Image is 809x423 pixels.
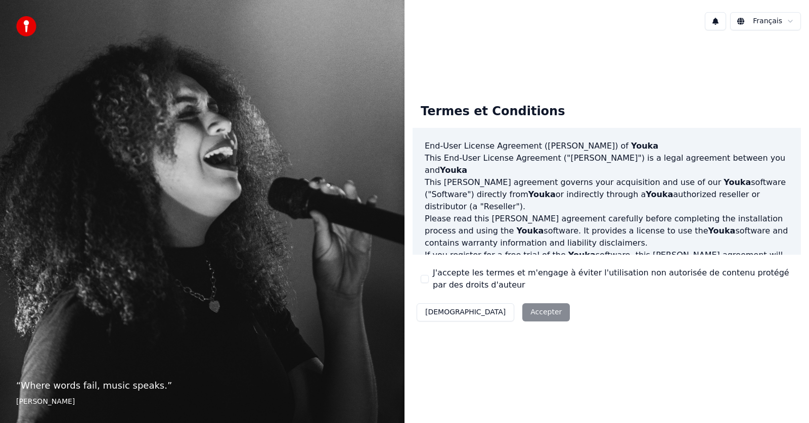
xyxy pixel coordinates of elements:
[425,152,789,176] p: This End-User License Agreement ("[PERSON_NAME]") is a legal agreement between you and
[724,177,751,187] span: Youka
[440,165,467,175] span: Youka
[631,141,658,151] span: Youka
[516,226,544,236] span: Youka
[528,190,556,199] span: Youka
[425,249,789,298] p: If you register for a free trial of the software, this [PERSON_NAME] agreement will also govern t...
[417,303,514,321] button: [DEMOGRAPHIC_DATA]
[425,176,789,213] p: This [PERSON_NAME] agreement governs your acquisition and use of our software ("Software") direct...
[413,96,573,128] div: Termes et Conditions
[708,226,735,236] span: Youka
[16,379,388,393] p: “ Where words fail, music speaks. ”
[646,190,673,199] span: Youka
[425,213,789,249] p: Please read this [PERSON_NAME] agreement carefully before completing the installation process and...
[16,397,388,407] footer: [PERSON_NAME]
[425,140,789,152] h3: End-User License Agreement ([PERSON_NAME]) of
[16,16,36,36] img: youka
[568,250,596,260] span: Youka
[433,267,793,291] label: J'accepte les termes et m'engage à éviter l'utilisation non autorisée de contenu protégé par des ...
